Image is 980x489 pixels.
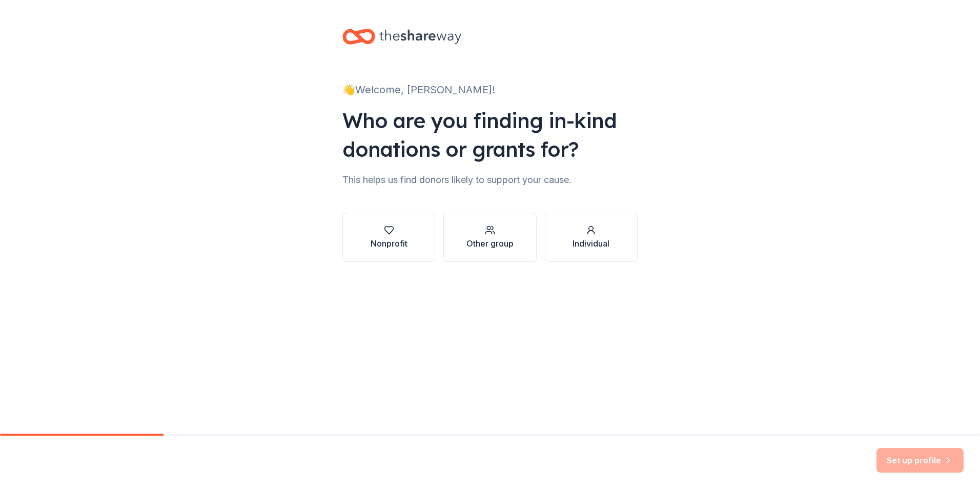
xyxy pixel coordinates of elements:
[545,213,638,262] button: Individual
[443,213,536,262] button: Other group
[466,237,514,250] div: Other group
[342,213,435,262] button: Nonprofit
[573,237,609,250] div: Individual
[342,81,638,98] div: 👋 Welcome, [PERSON_NAME]!
[342,172,638,188] div: This helps us find donors likely to support your cause.
[371,237,407,250] div: Nonprofit
[342,106,638,164] div: Who are you finding in-kind donations or grants for?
